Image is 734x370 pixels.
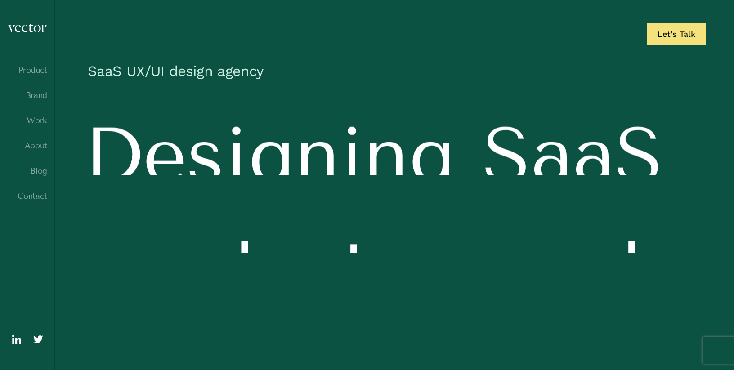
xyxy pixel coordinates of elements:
[435,230,687,307] span: people
[83,117,456,194] span: Designing
[7,91,47,100] a: Brand
[83,58,706,89] h1: SaaS UX/UI design agency
[7,192,47,201] a: Contact
[7,116,47,125] a: Work
[7,66,47,75] a: Product
[7,166,47,175] a: Blog
[647,23,706,45] a: Let's Talk
[7,141,47,150] a: About
[83,230,408,307] span: products
[483,117,663,194] span: SaaS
